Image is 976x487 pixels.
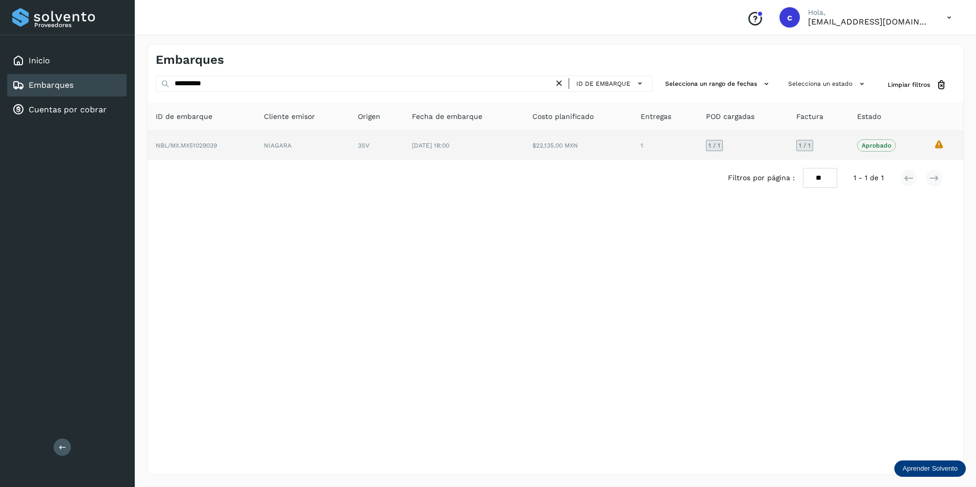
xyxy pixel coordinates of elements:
p: Proveedores [34,21,123,29]
span: [DATE] 18:00 [412,142,449,149]
button: Selecciona un rango de fechas [661,76,776,92]
span: Factura [796,111,823,122]
span: 1 - 1 de 1 [853,173,884,183]
div: Cuentas por cobrar [7,99,127,121]
span: 1 / 1 [709,142,720,149]
a: Inicio [29,56,50,65]
button: ID de embarque [573,76,648,91]
p: Aprender Solvento [902,465,958,473]
td: $22,135.00 MXN [524,131,632,160]
a: Embarques [29,80,74,90]
p: clarisa_flores@fragua.com.mx [808,17,931,27]
div: Embarques [7,74,127,96]
span: Costo planificado [532,111,594,122]
td: 3SV [350,131,404,160]
h4: Embarques [156,53,224,67]
span: Filtros por página : [728,173,795,183]
span: POD cargadas [706,111,754,122]
span: ID de embarque [156,111,212,122]
button: Selecciona un estado [784,76,871,92]
span: NBL/MX.MX51029039 [156,142,217,149]
span: ID de embarque [576,79,630,88]
td: NIAGARA [256,131,350,160]
p: Hola, [808,8,931,17]
span: Fecha de embarque [412,111,482,122]
span: Entregas [641,111,671,122]
span: Estado [857,111,881,122]
td: 1 [632,131,698,160]
button: Limpiar filtros [880,76,955,94]
span: Origen [358,111,380,122]
div: Inicio [7,50,127,72]
p: Aprobado [862,142,891,149]
span: 1 / 1 [799,142,811,149]
div: Aprender Solvento [894,460,966,477]
a: Cuentas por cobrar [29,105,107,114]
span: Cliente emisor [264,111,315,122]
span: Limpiar filtros [888,80,930,89]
